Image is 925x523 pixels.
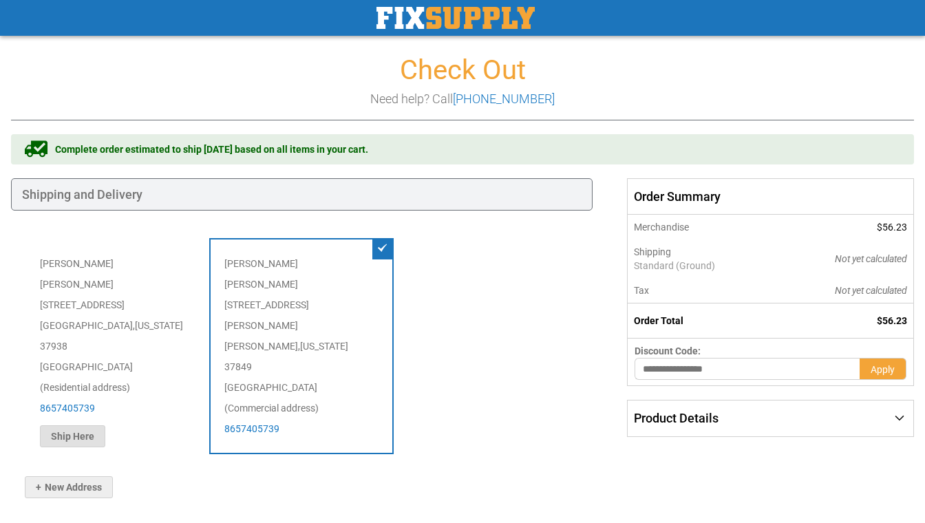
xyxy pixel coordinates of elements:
span: Standard (Ground) [634,259,771,273]
div: Shipping and Delivery [11,178,593,211]
span: [US_STATE] [300,341,348,352]
strong: Order Total [634,315,683,326]
button: New Address [25,476,113,498]
div: [PERSON_NAME] [PERSON_NAME] [STREET_ADDRESS] [GEOGRAPHIC_DATA] , 37938 [GEOGRAPHIC_DATA] (Residen... [25,238,209,462]
a: 8657405739 [224,423,279,434]
span: Complete order estimated to ship [DATE] based on all items in your cart. [55,142,368,156]
span: Shipping [634,246,671,257]
span: $56.23 [877,222,907,233]
span: Order Summary [627,178,914,215]
button: Ship Here [40,425,105,447]
span: $56.23 [877,315,907,326]
th: Tax [627,278,777,303]
button: Apply [860,358,906,380]
span: Apply [871,364,895,375]
span: Discount Code: [635,345,701,356]
img: Fix Industrial Supply [376,7,535,29]
th: Merchandise [627,215,777,239]
a: 8657405739 [40,403,95,414]
span: Ship Here [51,431,94,442]
span: Not yet calculated [835,253,907,264]
a: store logo [376,7,535,29]
span: [US_STATE] [135,320,183,331]
h3: Need help? Call [11,92,914,106]
a: [PHONE_NUMBER] [453,92,555,106]
span: New Address [36,482,102,493]
h1: Check Out [11,55,914,85]
div: [PERSON_NAME] [PERSON_NAME] [STREET_ADDRESS][PERSON_NAME] [PERSON_NAME] , 37849 [GEOGRAPHIC_DATA]... [209,238,394,454]
span: Product Details [634,411,719,425]
span: Not yet calculated [835,285,907,296]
